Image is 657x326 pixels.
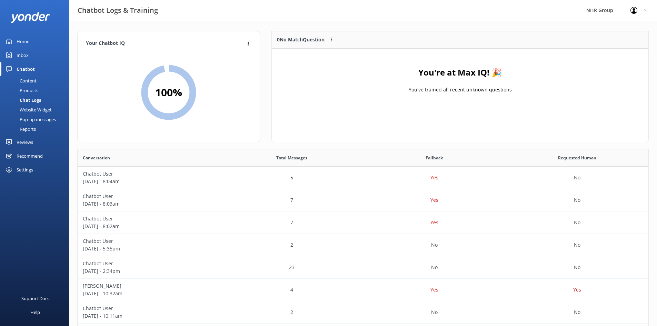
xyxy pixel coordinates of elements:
span: Fallback [426,155,443,161]
div: Pop-up messages [4,115,56,124]
p: No [431,241,438,249]
p: No [574,219,580,226]
div: row [78,211,648,234]
div: row [78,234,648,256]
a: Pop-up messages [4,115,69,124]
p: Chatbot User [83,192,215,200]
h3: Chatbot Logs & Training [78,5,158,16]
a: Products [4,86,69,95]
p: No [431,308,438,316]
div: row [78,279,648,301]
a: Content [4,76,69,86]
p: Yes [430,286,438,294]
div: row [78,189,648,211]
p: [DATE] - 10:32am [83,290,215,297]
p: [DATE] - 2:34pm [83,267,215,275]
div: Settings [17,163,33,177]
h2: 100 % [155,84,182,101]
p: 4 [290,286,293,294]
p: 23 [289,264,295,271]
div: Reports [4,124,36,134]
div: Help [30,305,40,319]
div: row [78,256,648,279]
p: [PERSON_NAME] [83,282,215,290]
p: 7 [290,196,293,204]
p: Yes [430,196,438,204]
p: Yes [573,286,581,294]
p: Chatbot User [83,237,215,245]
div: Recommend [17,149,43,163]
p: 0 No Match Question [277,36,325,43]
p: Yes [430,219,438,226]
p: No [574,196,580,204]
div: Products [4,86,38,95]
p: Yes [430,174,438,181]
span: Requested Human [558,155,596,161]
p: No [574,264,580,271]
h4: You're at Max IQ! 🎉 [418,66,502,79]
p: Chatbot User [83,305,215,312]
p: You've trained all recent unknown questions [408,86,511,93]
p: [DATE] - 5:35pm [83,245,215,253]
p: 5 [290,174,293,181]
p: [DATE] - 8:04am [83,178,215,185]
span: Total Messages [276,155,307,161]
p: No [574,308,580,316]
p: [DATE] - 8:03am [83,200,215,208]
div: row [78,301,648,324]
div: Support Docs [21,292,49,305]
div: Inbox [17,48,29,62]
p: Chatbot User [83,170,215,178]
span: Conversation [83,155,110,161]
a: Reports [4,124,69,134]
p: Chatbot User [83,215,215,223]
p: 7 [290,219,293,226]
p: Chatbot User [83,260,215,267]
div: Chatbot [17,62,35,76]
img: yonder-white-logo.png [10,12,50,23]
div: Reviews [17,135,33,149]
div: Chat Logs [4,95,41,105]
div: Home [17,34,29,48]
a: Website Widget [4,105,69,115]
p: [DATE] - 8:02am [83,223,215,230]
div: grid [272,49,648,118]
p: 2 [290,241,293,249]
h4: Your Chatbot IQ [86,40,245,47]
div: Content [4,76,37,86]
p: No [574,174,580,181]
div: row [78,167,648,189]
a: Chat Logs [4,95,69,105]
div: Website Widget [4,105,52,115]
p: [DATE] - 10:11am [83,312,215,320]
p: No [574,241,580,249]
p: No [431,264,438,271]
p: 2 [290,308,293,316]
